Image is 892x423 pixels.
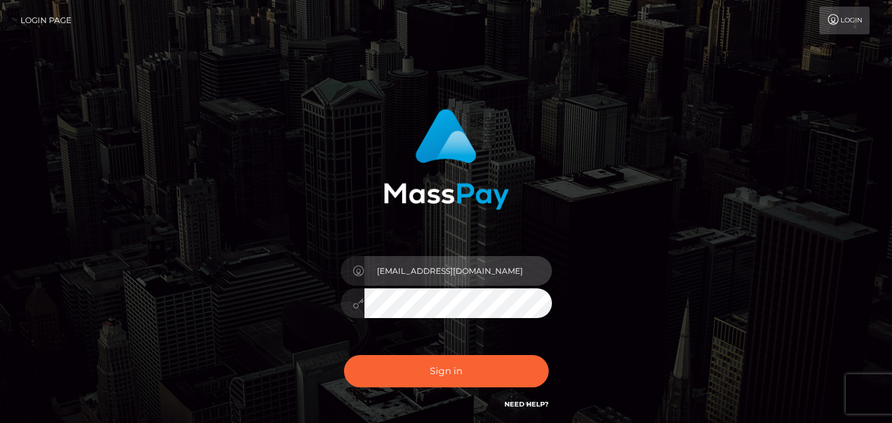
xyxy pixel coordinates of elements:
[344,355,549,387] button: Sign in
[20,7,71,34] a: Login Page
[504,400,549,408] a: Need Help?
[364,256,552,286] input: Username...
[384,109,509,210] img: MassPay Login
[819,7,870,34] a: Login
